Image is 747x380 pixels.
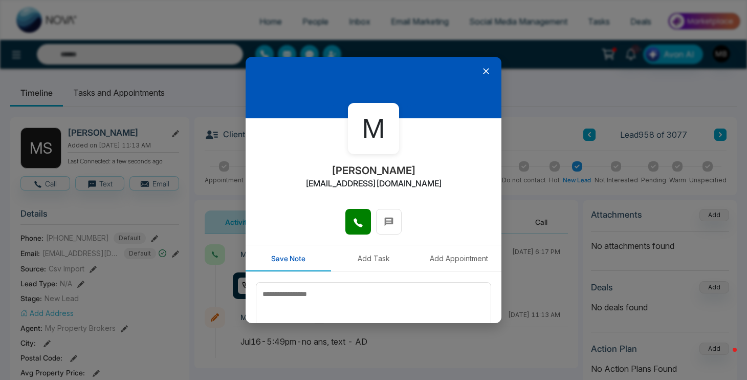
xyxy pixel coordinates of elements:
[246,245,331,271] button: Save Note
[712,345,737,370] iframe: Intercom live chat
[362,110,385,148] span: M
[416,245,501,271] button: Add Appointment
[332,164,416,177] h2: [PERSON_NAME]
[331,245,416,271] button: Add Task
[305,179,442,188] h2: [EMAIL_ADDRESS][DOMAIN_NAME]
